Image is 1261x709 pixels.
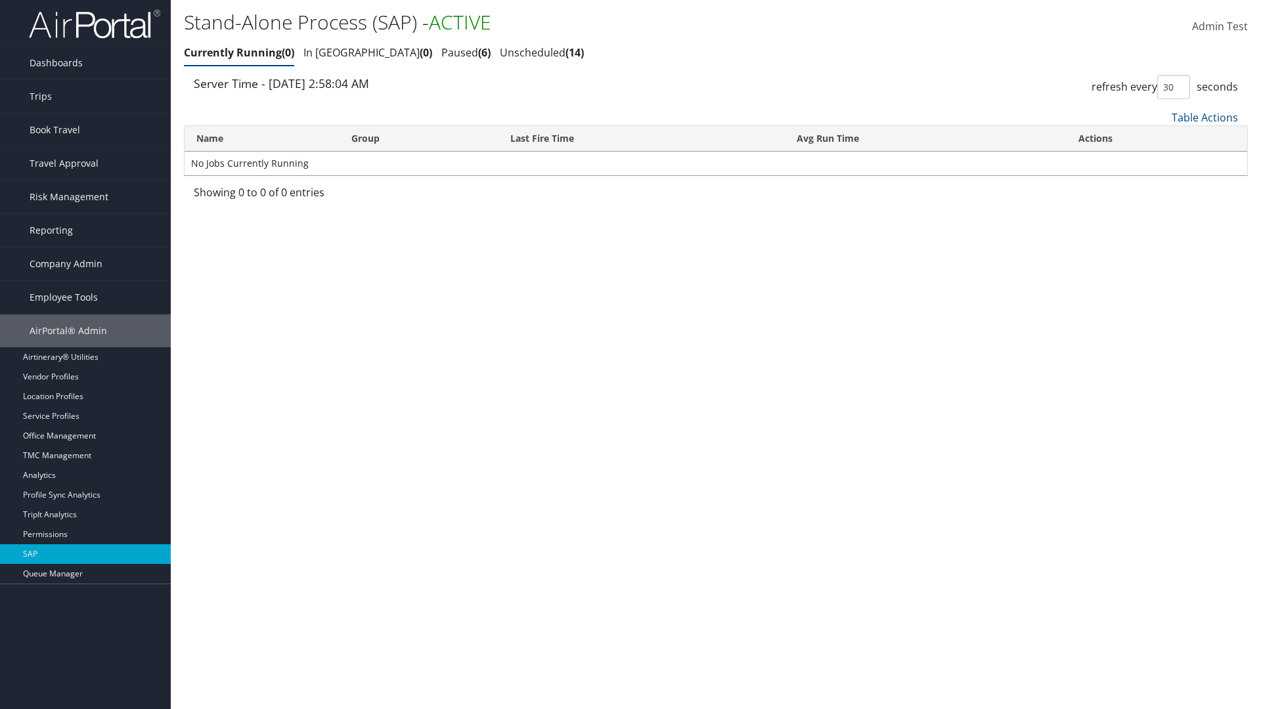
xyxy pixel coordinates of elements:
[194,184,440,207] div: Showing 0 to 0 of 0 entries
[30,281,98,314] span: Employee Tools
[184,45,294,60] a: Currently Running0
[500,45,584,60] a: Unscheduled14
[30,147,99,180] span: Travel Approval
[30,247,102,280] span: Company Admin
[1192,7,1248,47] a: Admin Test
[30,314,107,347] span: AirPortal® Admin
[185,152,1247,175] td: No Jobs Currently Running
[785,126,1067,152] th: Avg Run Time: activate to sort column ascending
[30,114,80,146] span: Book Travel
[1067,126,1247,152] th: Actions
[30,181,108,213] span: Risk Management
[420,45,432,60] span: 0
[1192,19,1248,33] span: Admin Test
[30,214,73,247] span: Reporting
[30,80,52,113] span: Trips
[429,9,491,35] span: ACTIVE
[1092,79,1157,94] span: refresh every
[1197,79,1238,94] span: seconds
[1172,110,1238,125] a: Table Actions
[30,47,83,79] span: Dashboards
[282,45,294,60] span: 0
[184,9,893,36] h1: Stand-Alone Process (SAP) -
[29,9,160,39] img: airportal-logo.png
[441,45,491,60] a: Paused6
[565,45,584,60] span: 14
[478,45,491,60] span: 6
[303,45,432,60] a: In [GEOGRAPHIC_DATA]0
[194,75,706,92] div: Server Time - [DATE] 2:58:04 AM
[340,126,498,152] th: Group: activate to sort column ascending
[498,126,785,152] th: Last Fire Time: activate to sort column ascending
[185,126,340,152] th: Name: activate to sort column ascending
